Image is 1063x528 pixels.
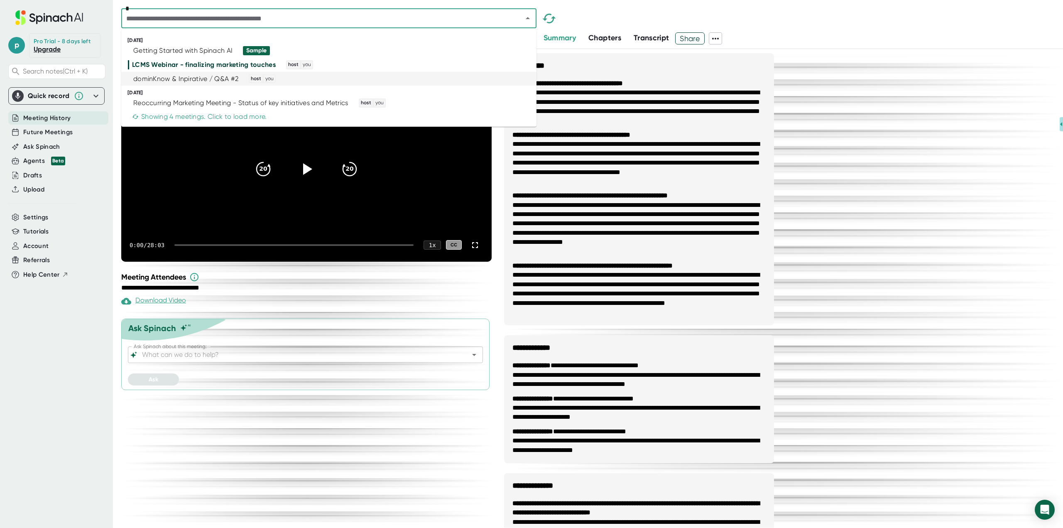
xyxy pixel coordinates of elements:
[8,37,25,54] span: p
[23,156,65,166] div: Agents
[149,376,158,383] span: Ask
[130,242,164,248] div: 0:00 / 28:03
[374,99,385,107] span: you
[676,31,704,46] span: Share
[51,157,65,165] div: Beta
[23,270,60,280] span: Help Center
[128,323,176,333] div: Ask Spinach
[23,67,88,75] span: Search notes (Ctrl + K)
[634,33,669,42] span: Transcript
[468,349,480,361] button: Open
[23,113,71,123] button: Meeting History
[133,75,238,83] div: dominKnow & Inpirative / Q&A #2
[28,92,70,100] div: Quick record
[23,213,49,222] button: Settings
[588,32,621,44] button: Chapters
[588,33,621,42] span: Chapters
[23,185,44,194] button: Upload
[360,99,372,107] span: host
[544,32,576,44] button: Summary
[23,227,49,236] button: Tutorials
[133,47,233,55] div: Getting Started with Spinach AI
[301,61,312,69] span: you
[132,61,276,69] div: LCMS Webinar - finalizing marketing touches
[140,349,456,361] input: What can we do to help?
[287,61,300,69] span: host
[23,241,49,251] button: Account
[264,75,275,83] span: you
[23,128,73,137] button: Future Meetings
[1035,500,1055,520] div: Open Intercom Messenger
[23,255,50,265] button: Referrals
[23,171,42,180] button: Drafts
[12,88,101,104] div: Quick record
[34,38,91,45] div: Pro Trial - 8 days left
[34,45,61,53] a: Upgrade
[23,156,65,166] button: Agents Beta
[246,47,267,54] div: Sample
[634,32,669,44] button: Transcript
[23,142,60,152] button: Ask Spinach
[23,270,69,280] button: Help Center
[250,75,262,83] span: host
[121,272,494,282] div: Meeting Attendees
[424,241,441,250] div: 1 x
[544,33,576,42] span: Summary
[133,99,348,107] div: Reoccurring Marketing Meeting - Status of key initiatives and Metrics
[127,90,536,96] div: [DATE]
[446,240,462,250] div: CC
[522,12,534,24] button: Close
[127,37,536,44] div: [DATE]
[128,373,179,386] button: Ask
[132,113,267,121] div: Showing 4 meetings. Click to load more.
[121,296,186,306] div: Paid feature
[675,32,705,44] button: Share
